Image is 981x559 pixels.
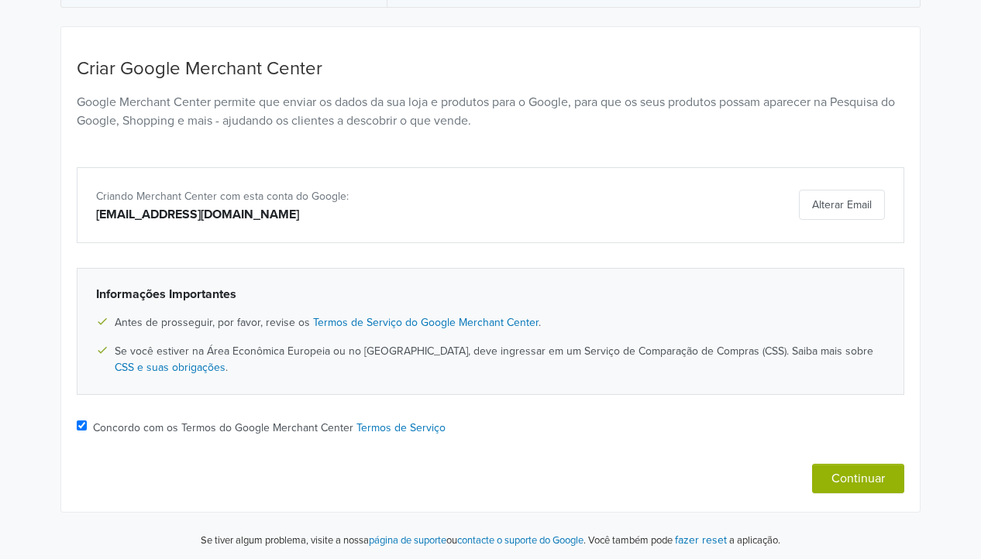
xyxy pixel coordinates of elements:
p: Você também pode a aplicação. [586,531,780,549]
label: Concordo com os Termos do Google Merchant Center [93,420,446,436]
button: Continuar [812,464,904,493]
a: Termos de Serviço [356,421,446,434]
span: Criando Merchant Center com esta conta do Google: [96,190,349,203]
a: CSS e suas obrigações [115,361,225,374]
h4: Criar Google Merchant Center [77,58,904,81]
button: fazer reset [675,531,727,549]
a: contacte o suporte do Google [457,534,583,547]
div: [EMAIL_ADDRESS][DOMAIN_NAME] [96,205,614,224]
a: Termos de Serviço do Google Merchant Center [313,316,539,329]
h6: Informações Importantes [96,287,885,302]
button: Alterar Email [799,190,885,220]
p: Google Merchant Center permite que enviar os dados da sua loja e produtos para o Google, para que... [77,93,904,130]
span: Se você estiver na Área Econômica Europeia ou no [GEOGRAPHIC_DATA], deve ingressar em um Serviço ... [115,343,885,376]
a: página de suporte [369,534,446,547]
p: Se tiver algum problema, visite a nossa ou . [201,533,586,549]
span: Antes de prosseguir, por favor, revise os . [115,314,541,331]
